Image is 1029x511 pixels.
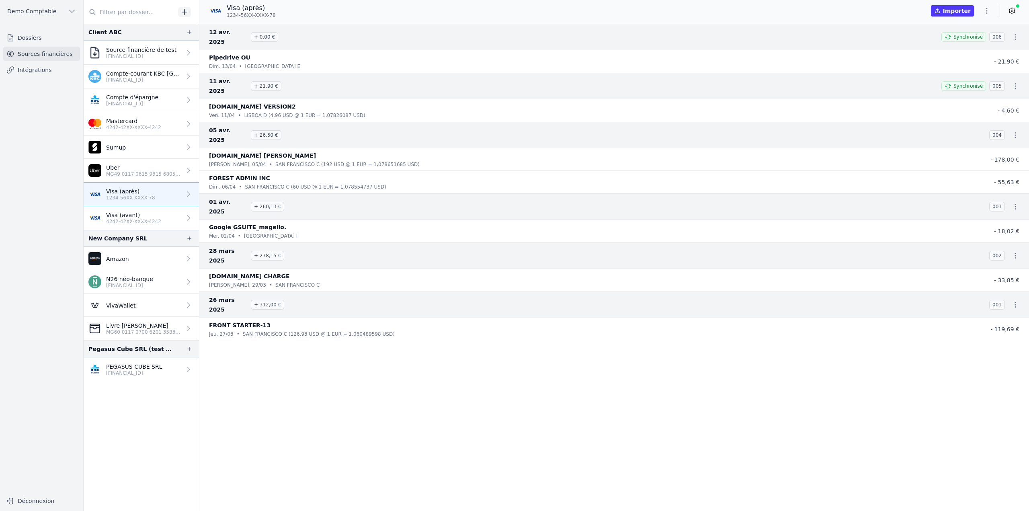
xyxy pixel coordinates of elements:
a: VivaWallet [84,294,199,317]
span: - 119,69 € [990,326,1019,332]
a: Intégrations [3,63,80,77]
div: • [269,160,272,168]
p: Mastercard [106,117,161,125]
span: 28 mars 2025 [209,246,248,265]
div: • [238,111,241,119]
img: KBC_BRUSSELS_KREDBEBB.png [88,94,101,107]
span: - 18,02 € [994,228,1019,234]
img: kbc.png [88,70,101,83]
a: Sumup [84,136,199,159]
span: - 33,85 € [994,277,1019,283]
p: Compte-courant KBC [GEOGRAPHIC_DATA] [106,70,181,78]
p: [PERSON_NAME]. 29/03 [209,281,266,289]
div: • [239,62,242,70]
p: Uber [106,164,181,172]
button: Déconnexion [3,495,80,507]
p: [DOMAIN_NAME] CHARGE [209,271,290,281]
p: VivaWallet [106,302,135,310]
p: MG60 0117 0700 6201 3583 9407 469 [106,329,181,335]
span: - 55,63 € [994,179,1019,185]
p: Livre [PERSON_NAME] [106,322,181,330]
p: Compte d'épargne [106,93,158,101]
a: Sources financières [3,47,80,61]
img: visa.png [88,211,101,224]
p: [PERSON_NAME]. 05/04 [209,160,266,168]
span: Synchronisé [953,34,983,40]
span: 002 [989,251,1005,261]
p: [GEOGRAPHIC_DATA] E [245,62,301,70]
span: Synchronisé [953,83,983,89]
p: SAN FRANCISCO C (60 USD @ 1 EUR = 1,078554737 USD) [245,183,386,191]
p: Visa (après) [106,187,155,195]
span: - 178,00 € [990,156,1019,163]
img: Viva-Wallet.webp [88,299,101,312]
p: [DOMAIN_NAME] VERSION2 [209,102,296,111]
input: Filtrer par dossier... [84,5,175,19]
p: dim. 13/04 [209,62,236,70]
p: Pipedrive OU [209,53,250,62]
a: Compte-courant KBC [GEOGRAPHIC_DATA] [FINANCIAL_ID] [84,65,199,88]
p: 1234-56XX-XXXX-78 [106,195,155,201]
p: SAN FRANCISCO C (126,93 USD @ 1 EUR = 1,060489598 USD) [243,330,395,338]
p: Google GSUITE_magello. [209,222,286,232]
span: 12 avr. 2025 [209,27,248,47]
p: N26 néo-banque [106,275,153,283]
p: ven. 11/04 [209,111,235,119]
a: Visa (après) 1234-56XX-XXXX-78 [84,183,199,206]
span: 1234-56XX-XXXX-78 [227,12,276,18]
p: [FINANCIAL_ID] [106,370,162,376]
p: jeu. 27/03 [209,330,234,338]
p: LISBOA D (4,96 USD @ 1 EUR = 1,07826087 USD) [244,111,365,119]
a: PEGASUS CUBE SRL [FINANCIAL_ID] [84,357,199,382]
img: de0e97ed977ad313.png [88,164,101,177]
div: Pegasus Cube SRL (test revoked account) [88,344,173,354]
p: [FINANCIAL_ID] [106,101,158,107]
div: New Company SRL [88,234,148,243]
img: Amazon.png [88,252,101,265]
div: • [239,183,242,191]
span: + 0,00 € [251,32,278,42]
img: imageedit_2_6530439554.png [88,117,101,130]
span: - 4,60 € [998,107,1019,114]
img: apple-touch-icon-1.png [88,141,101,154]
span: + 312,00 € [251,300,284,310]
span: - 21,90 € [994,58,1019,65]
span: 006 [989,32,1005,42]
span: + 26,50 € [251,130,281,140]
button: Demo Comptable [3,5,80,18]
a: Compte d'épargne [FINANCIAL_ID] [84,88,199,112]
img: visa.png [88,188,101,201]
span: Demo Comptable [7,7,56,15]
img: visa.png [209,4,222,17]
p: Source financière de test [106,46,176,54]
p: Amazon [106,255,129,263]
p: SAN FRANCISCO C (192 USD @ 1 EUR = 1,078651685 USD) [275,160,420,168]
img: CleanShot-202025-05-26-20at-2016.10.27-402x.png [88,322,101,335]
span: 001 [989,300,1005,310]
p: FRONT STARTER-13 [209,320,271,330]
div: Client ABC [88,27,122,37]
p: [FINANCIAL_ID] [106,282,153,289]
div: • [237,330,240,338]
p: [FINANCIAL_ID] [106,53,176,60]
a: N26 néo-banque [FINANCIAL_ID] [84,270,199,294]
a: Amazon [84,247,199,270]
img: KBC_BRUSSELS_KREDBEBB.png [88,363,101,376]
p: SAN FRANCISCO C [275,281,320,289]
span: 01 avr. 2025 [209,197,248,216]
span: 004 [989,130,1005,140]
span: 05 avr. 2025 [209,125,248,145]
p: Visa (avant) [106,211,161,219]
span: 003 [989,202,1005,211]
p: 4242-42XX-XXXX-4242 [106,218,161,225]
a: Visa (avant) 4242-42XX-XXXX-4242 [84,206,199,230]
p: FOREST ADMIN INC [209,173,270,183]
a: Source financière de test [FINANCIAL_ID] [84,41,199,65]
a: Livre [PERSON_NAME] MG60 0117 0700 6201 3583 9407 469 [84,317,199,341]
span: + 260,13 € [251,202,284,211]
p: PEGASUS CUBE SRL [106,363,162,371]
p: Sumup [106,144,126,152]
p: [FINANCIAL_ID] [106,77,181,83]
div: • [269,281,272,289]
a: Uber MG49 0117 0615 9315 6805 8790 889 [84,159,199,183]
